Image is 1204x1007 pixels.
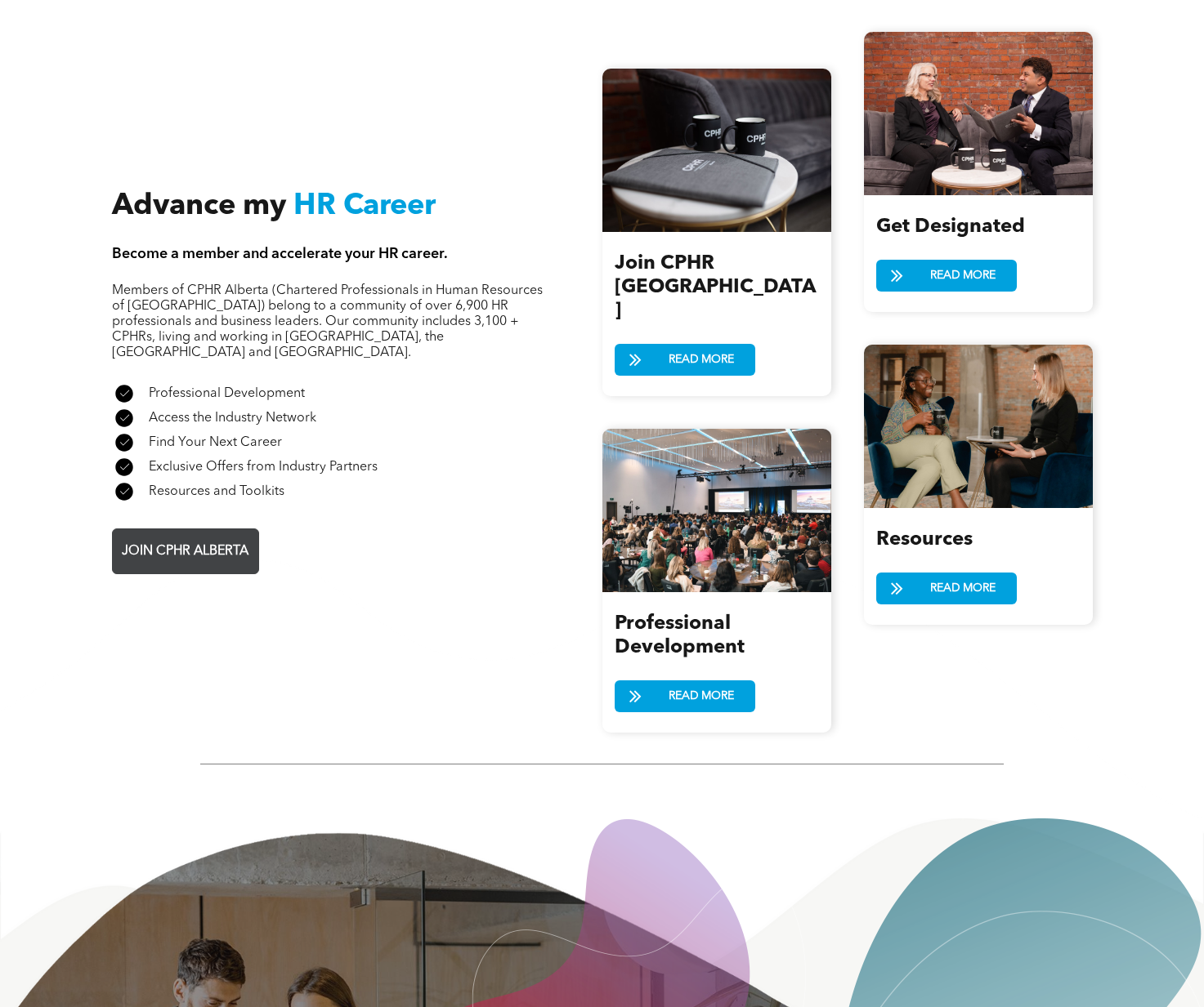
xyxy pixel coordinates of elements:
[876,573,1017,604] a: READ MORE
[876,530,973,550] span: Resources
[112,528,259,574] a: JOIN CPHR ALBERTA
[293,192,436,221] span: HR Career
[615,254,816,321] span: Join CPHR [GEOGRAPHIC_DATA]
[663,345,740,375] span: READ MORE
[112,247,448,261] span: Become a member and accelerate your HR career.
[876,217,1025,237] span: Get Designated
[149,387,305,400] span: Professional Development
[149,412,316,425] span: Access the Industry Network
[112,284,543,359] span: Members of CPHR Alberta (Chartered Professionals in Human Resources of [GEOGRAPHIC_DATA]) belong ...
[924,261,1001,291] span: READ MORE
[149,485,284,498] span: Resources and Toolkits
[615,680,755,712] a: READ MORE
[663,681,740,711] span: READ MORE
[924,573,1001,604] span: READ MORE
[615,344,755,376] a: READ MORE
[876,260,1017,292] a: READ MORE
[149,436,282,449] span: Find Your Next Career
[615,614,745,657] span: Professional Development
[149,461,378,474] span: Exclusive Offers from Industry Partners
[116,536,254,568] span: JOIN CPHR ALBERTA
[112,192,286,221] span: Advance my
